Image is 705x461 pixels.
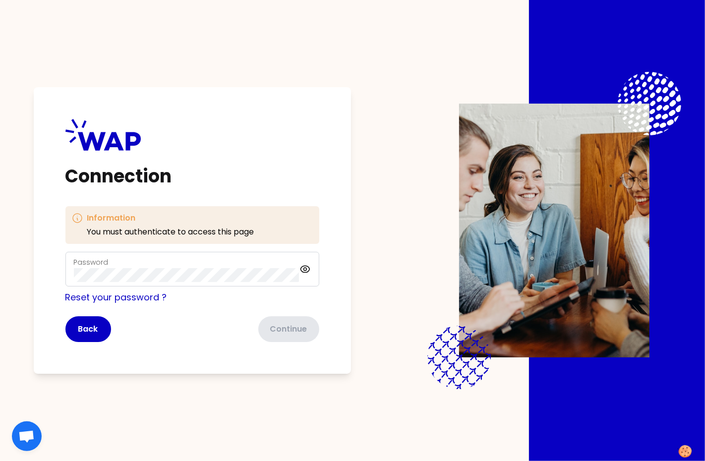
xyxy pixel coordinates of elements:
[258,316,319,342] button: Continue
[74,257,109,267] label: Password
[65,167,319,186] h1: Connection
[65,316,111,342] button: Back
[87,226,254,238] p: You must authenticate to access this page
[65,291,167,303] a: Reset your password ?
[87,212,254,224] h3: Information
[459,104,649,357] img: Description
[12,421,42,451] a: Ouvrir le chat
